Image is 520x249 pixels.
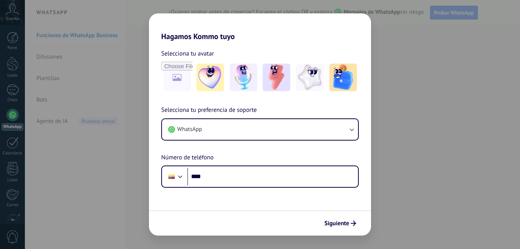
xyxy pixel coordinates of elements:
[230,64,257,91] img: -2.jpeg
[161,105,257,115] span: Selecciona tu preferencia de soporte
[324,221,349,226] span: Siguiente
[149,13,371,41] h2: Hagamos Kommo tuyo
[164,169,179,185] div: Ecuador: + 593
[296,64,324,91] img: -4.jpeg
[161,153,214,163] span: Número de teléfono
[321,217,360,230] button: Siguiente
[162,119,358,140] button: WhatsApp
[329,64,357,91] img: -5.jpeg
[263,64,290,91] img: -3.jpeg
[161,49,214,59] span: Selecciona tu avatar
[177,126,202,133] span: WhatsApp
[196,64,224,91] img: -1.jpeg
